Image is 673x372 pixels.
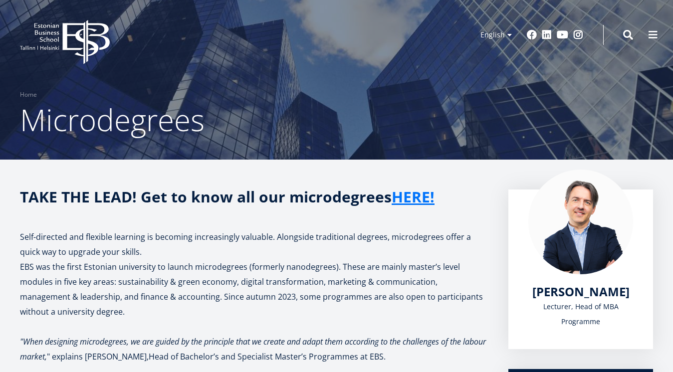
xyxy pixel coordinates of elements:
[20,229,488,259] p: Self-directed and flexible learning is becoming increasingly valuable. Alongside traditional degr...
[20,336,486,362] em: "When designing microdegrees, we are guided by the principle that we create and adapt them accord...
[527,30,537,40] a: Facebook
[528,170,633,274] img: Marko Rillo
[392,189,435,204] a: HERE!
[20,259,488,319] p: EBS was the first Estonian university to launch microdegrees (formerly nanodegrees). These are ma...
[20,90,37,100] a: Home
[557,30,568,40] a: Youtube
[20,99,205,140] span: Microdegrees
[542,30,552,40] a: Linkedin
[528,299,633,329] div: Lecturer, Head of MBA Programme
[532,284,630,299] a: [PERSON_NAME]
[532,283,630,300] span: [PERSON_NAME]
[573,30,583,40] a: Instagram
[20,186,435,207] strong: TAKE THE LEAD! Get to know all our microdegrees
